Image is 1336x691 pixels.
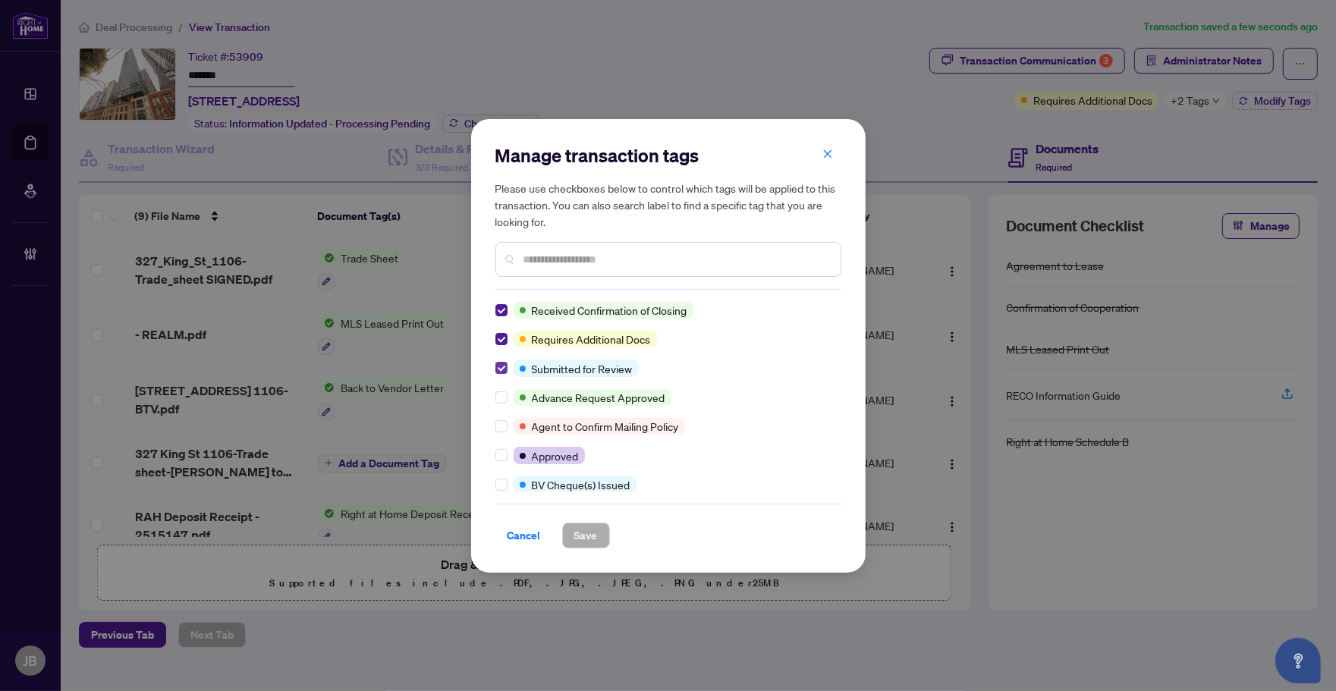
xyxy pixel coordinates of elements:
button: Cancel [495,523,553,548]
span: Submitted for Review [532,360,633,377]
span: Cancel [508,523,541,548]
h5: Please use checkboxes below to control which tags will be applied to this transaction. You can al... [495,180,841,230]
span: BV Cheque(s) Issued [532,476,630,493]
h2: Manage transaction tags [495,143,841,168]
button: Save [562,523,610,548]
span: Approved [532,448,579,464]
button: Open asap [1275,638,1321,683]
span: Advance Request Approved [532,389,665,406]
span: Received Confirmation of Closing [532,302,687,319]
span: Agent to Confirm Mailing Policy [532,418,679,435]
span: close [822,149,833,159]
span: Requires Additional Docs [532,331,651,347]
